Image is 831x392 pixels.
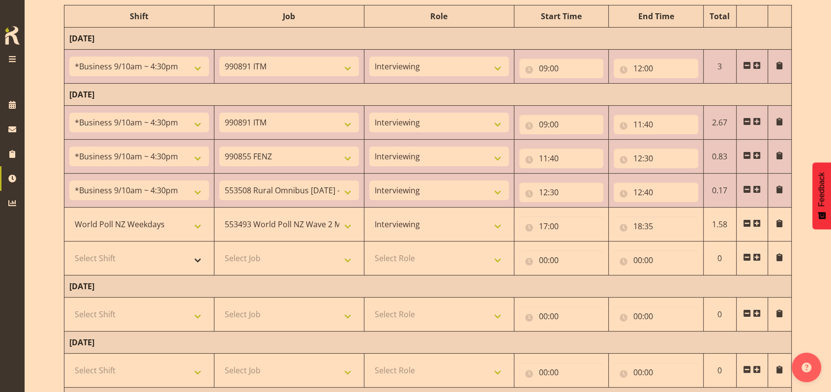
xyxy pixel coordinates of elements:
span: Feedback [817,172,826,207]
td: 0.83 [703,140,736,174]
td: 1.58 [703,208,736,241]
input: Click to select... [519,149,604,168]
input: Click to select... [519,250,604,270]
td: 2.67 [703,106,736,140]
input: Click to select... [614,250,698,270]
div: Shift [69,10,209,22]
input: Click to select... [614,216,698,236]
input: Click to select... [614,149,698,168]
img: help-xxl-2.png [801,362,811,372]
input: Click to select... [614,59,698,78]
input: Click to select... [519,59,604,78]
td: 0 [703,354,736,388]
td: [DATE] [64,84,792,106]
input: Click to select... [519,216,604,236]
input: Click to select... [519,306,604,326]
td: 0.17 [703,174,736,208]
div: Role [369,10,509,22]
td: 0 [703,241,736,275]
input: Click to select... [519,182,604,202]
td: [DATE] [64,275,792,298]
div: End Time [614,10,698,22]
input: Click to select... [614,182,698,202]
button: Feedback - Show survey [812,162,831,229]
td: [DATE] [64,332,792,354]
td: [DATE] [64,28,792,50]
input: Click to select... [519,115,604,134]
img: Rosterit icon logo [2,25,22,46]
input: Click to select... [519,362,604,382]
input: Click to select... [614,115,698,134]
input: Click to select... [614,362,698,382]
input: Click to select... [614,306,698,326]
td: 3 [703,50,736,84]
div: Start Time [519,10,604,22]
div: Total [709,10,731,22]
td: 0 [703,298,736,332]
div: Job [219,10,359,22]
